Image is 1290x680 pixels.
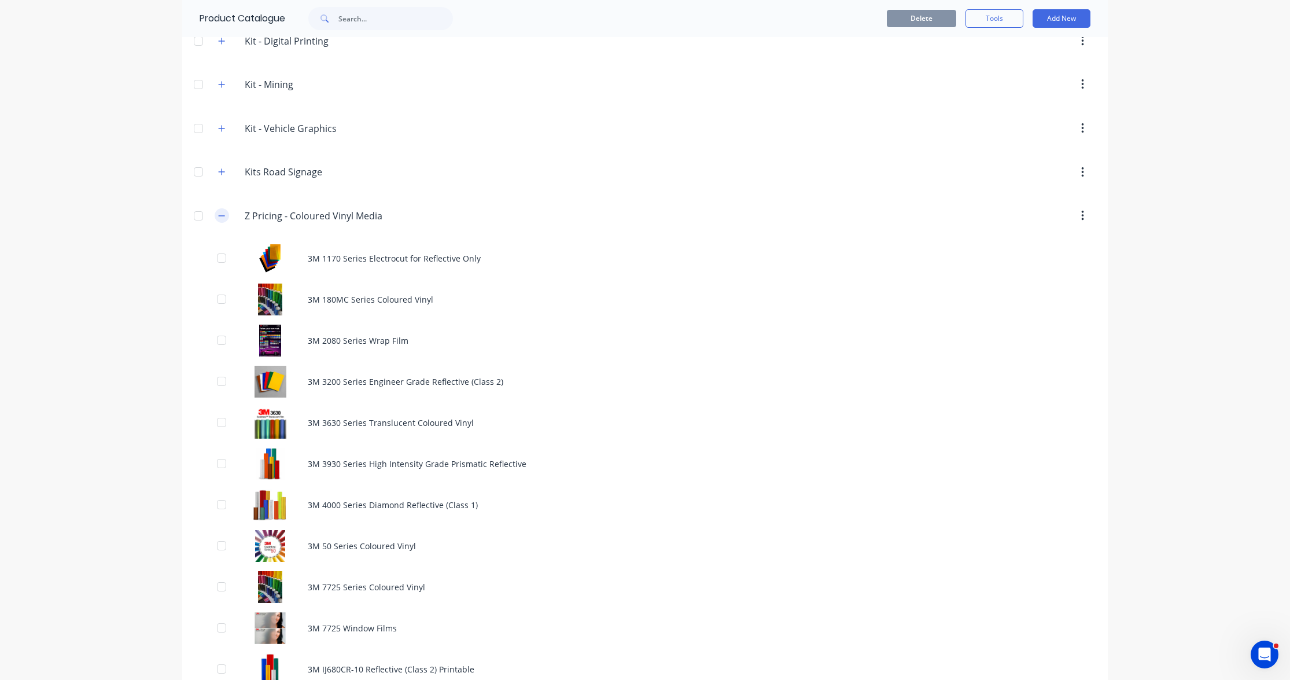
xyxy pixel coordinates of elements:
div: 3M 4000 Series Diamond Reflective (Class 1)3M 4000 Series Diamond Reflective (Class 1) [182,484,1108,525]
button: Tools [965,9,1023,28]
input: Enter category name [245,209,382,223]
div: 3M 7725 Window Films3M 7725 Window Films [182,608,1108,649]
input: Enter category name [245,165,382,179]
div: 3M 50 Series Coloured Vinyl3M 50 Series Coloured Vinyl [182,525,1108,567]
div: 3M 1170 Series Electrocut for Reflective Only3M 1170 Series Electrocut for Reflective Only [182,238,1108,279]
input: Enter category name [245,78,382,91]
div: 3M 3630 Series Translucent Coloured Vinyl3M 3630 Series Translucent Coloured Vinyl [182,402,1108,443]
button: Add New [1033,9,1090,28]
div: 3M 3200 Series Engineer Grade Reflective (Class 2)3M 3200 Series Engineer Grade Reflective (Class 2) [182,361,1108,402]
div: 3M 2080 Series Wrap Film3M 2080 Series Wrap Film [182,320,1108,361]
div: 3M 180MC Series Coloured Vinyl3M 180MC Series Coloured Vinyl [182,279,1108,320]
div: 3M 3930 Series High Intensity Grade Prismatic Reflective3M 3930 Series High Intensity Grade Prism... [182,443,1108,484]
iframe: Intercom live chat [1251,641,1278,668]
input: Search... [338,7,453,30]
button: Delete [887,10,956,27]
div: 3M 7725 Series Coloured Vinyl3M 7725 Series Coloured Vinyl [182,567,1108,608]
input: Enter category name [245,122,382,135]
input: Enter category name [245,34,382,48]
